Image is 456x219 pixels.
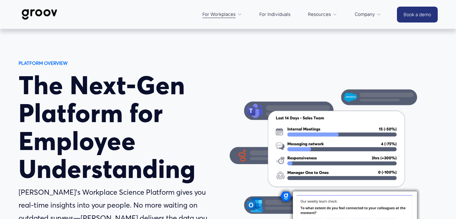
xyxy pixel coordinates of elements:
span: For Workplaces [202,10,236,19]
a: For Individuals [256,7,294,22]
a: folder dropdown [352,7,384,22]
a: Book a demo [397,7,438,22]
img: Groov | Workplace Science Platform | Unlock Performance | Drive Results [18,4,61,24]
strong: PLATFORM OVERVIEW [19,60,68,66]
span: Resources [308,10,331,19]
a: folder dropdown [305,7,340,22]
span: Company [355,10,375,19]
a: folder dropdown [199,7,245,22]
h1: The Next-Gen Platform for Employee Understanding [19,71,226,183]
